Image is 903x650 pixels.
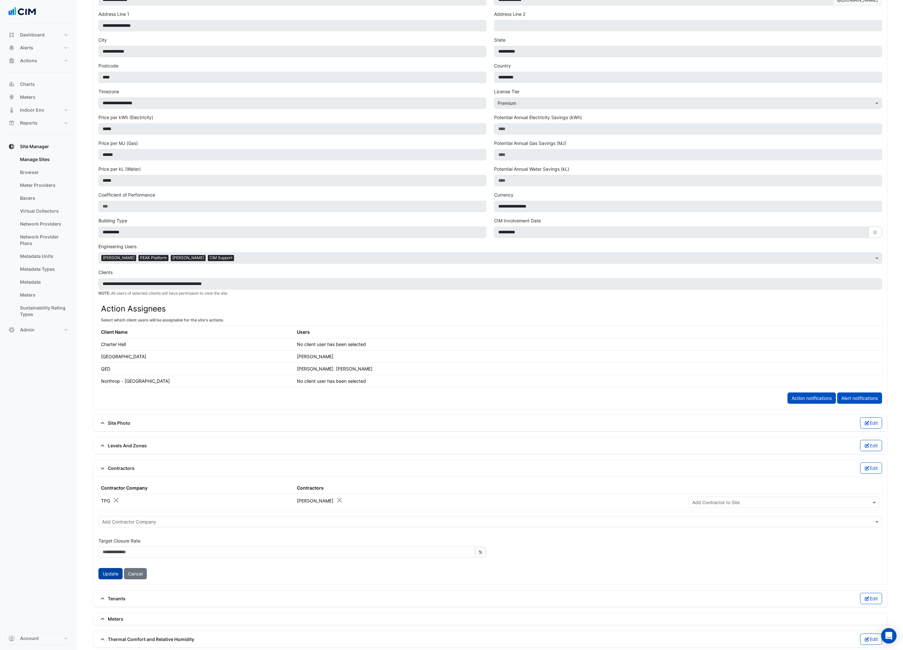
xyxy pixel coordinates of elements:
[5,117,72,129] button: Reports
[208,255,234,261] span: CIM Support
[101,341,126,348] div: Charter Hall
[20,143,49,150] span: Site Manager
[5,91,72,104] button: Meters
[15,289,72,301] a: Meters
[15,230,72,250] a: Network Provider Plans
[8,143,15,150] app-icon: Site Manager
[494,217,541,224] label: CIM Involvement Date
[98,269,113,276] label: Clients
[8,120,15,126] app-icon: Reports
[15,166,72,179] a: Browser
[98,326,294,338] th: Client Name
[171,255,206,261] span: [PERSON_NAME]
[8,57,15,64] app-icon: Actions
[138,255,168,261] span: PEAK Platform
[5,140,72,153] button: Site Manager
[98,11,129,17] label: Address Line 1
[101,255,136,261] span: [PERSON_NAME]
[860,593,882,604] button: Edit
[860,462,882,474] button: Edit
[15,153,72,166] a: Manage Sites
[124,568,147,579] button: Cancel
[8,32,15,38] app-icon: Dashboard
[98,217,127,224] label: Building Type
[98,62,118,69] label: Postcode
[860,440,882,451] button: Edit
[20,57,37,64] span: Actions
[98,114,153,121] label: Price per kWh (Electricity)
[15,205,72,218] a: Virtual Collectors
[8,107,15,113] app-icon: Indoor Env
[98,291,228,296] small: : All users of selected clients will have permission to view the site.
[98,191,155,198] label: Coefficient of Performance
[494,191,513,198] label: Currency
[20,32,45,38] span: Dashboard
[101,365,110,372] div: QED
[5,104,72,117] button: Indoor Env
[98,442,147,449] span: Levels And Zones
[5,323,72,336] button: Admin
[494,36,505,43] label: State
[20,45,33,51] span: Alerts
[101,353,146,360] div: [GEOGRAPHIC_DATA]
[98,291,109,296] strong: NOTE
[15,263,72,276] a: Metadata Types
[98,166,141,172] label: Price per kL (Water)
[101,484,292,491] div: Contractor Company
[297,497,343,504] div: [PERSON_NAME]
[860,417,882,429] button: Edit
[494,62,511,69] label: Country
[20,81,35,87] span: Charts
[8,81,15,87] app-icon: Charts
[474,546,486,558] span: %
[15,250,72,263] a: Metadata Units
[98,140,138,147] label: Price per MJ (Gas)
[20,635,39,642] span: Account
[5,632,72,645] button: Account
[98,243,137,250] label: Engineering Users
[8,5,37,18] img: Company Logo
[5,153,72,323] div: Site Manager
[860,634,882,645] button: Edit
[336,497,343,503] button: Close
[5,41,72,54] button: Alerts
[15,276,72,289] a: Metadata
[8,94,15,100] app-icon: Meters
[297,484,684,491] div: Contractors
[8,45,15,51] app-icon: Alerts
[20,107,44,113] span: Indoor Env
[98,595,126,602] span: Tenants
[494,88,520,95] label: License Tier
[881,628,897,644] div: Open Intercom Messenger
[15,179,72,192] a: Meter Providers
[98,636,194,643] span: Thermal Comfort and Relative Humidity
[5,28,72,41] button: Dashboard
[297,353,333,360] div: [PERSON_NAME]
[336,365,372,372] div: [PERSON_NAME]
[294,326,686,338] th: Users
[98,568,123,579] button: Update
[20,94,36,100] span: Meters
[20,327,35,333] span: Admin
[8,327,15,333] app-icon: Admin
[98,465,135,472] span: Contractors
[98,36,107,43] label: City
[294,375,686,387] td: No client user has been selected
[787,392,836,404] a: Action notifications
[15,218,72,230] a: Network Providers
[98,420,130,426] span: Site Photo
[5,78,72,91] button: Charts
[494,114,582,121] label: Potential Annual Electricity Savings (kWh)
[101,304,879,313] h3: Action Assignees
[98,88,119,95] label: Timezone
[494,166,569,172] label: Potential Annual Water Savings (kL)
[15,301,72,321] a: Sustainability Rating Types
[98,535,140,546] label: Target Closure Rate
[297,365,333,372] div: [PERSON_NAME]
[5,54,72,67] button: Actions
[101,318,224,322] small: Select which client users will be assignable for the site's actions.
[101,497,119,504] div: TPG
[113,497,119,503] button: Close
[837,392,882,404] a: Alert notifications
[294,338,686,350] td: No client user has been selected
